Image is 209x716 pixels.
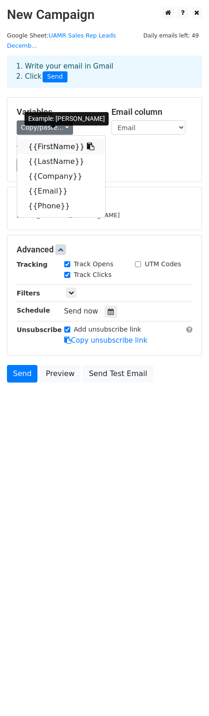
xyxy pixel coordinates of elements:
[17,326,62,333] strong: Unsubscribe
[40,365,80,383] a: Preview
[7,365,37,383] a: Send
[17,107,98,117] h5: Variables
[17,169,105,184] a: {{Company}}
[7,32,116,50] small: Google Sheet:
[7,7,202,23] h2: New Campaign
[163,672,209,716] iframe: Chat Widget
[9,61,200,82] div: 1. Write your email in Gmail 2. Click
[140,32,202,39] a: Daily emails left: 49
[74,325,141,334] label: Add unsubscribe link
[17,307,50,314] strong: Schedule
[83,365,153,383] a: Send Test Email
[74,270,112,280] label: Track Clicks
[74,259,114,269] label: Track Opens
[7,32,116,50] a: UAMR Sales Rep Leads Decemb...
[25,112,109,126] div: Example: [PERSON_NAME]
[17,120,73,135] a: Copy/paste...
[64,336,148,345] a: Copy unsubscribe link
[43,71,68,82] span: Send
[145,259,181,269] label: UTM Codes
[17,289,40,297] strong: Filters
[140,31,202,41] span: Daily emails left: 49
[17,184,105,199] a: {{Email}}
[17,139,105,154] a: {{FirstName}}
[17,199,105,214] a: {{Phone}}
[111,107,192,117] h5: Email column
[17,212,120,219] small: [EMAIL_ADDRESS][DOMAIN_NAME]
[17,245,192,255] h5: Advanced
[17,154,105,169] a: {{LastName}}
[64,307,98,315] span: Send now
[17,261,48,268] strong: Tracking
